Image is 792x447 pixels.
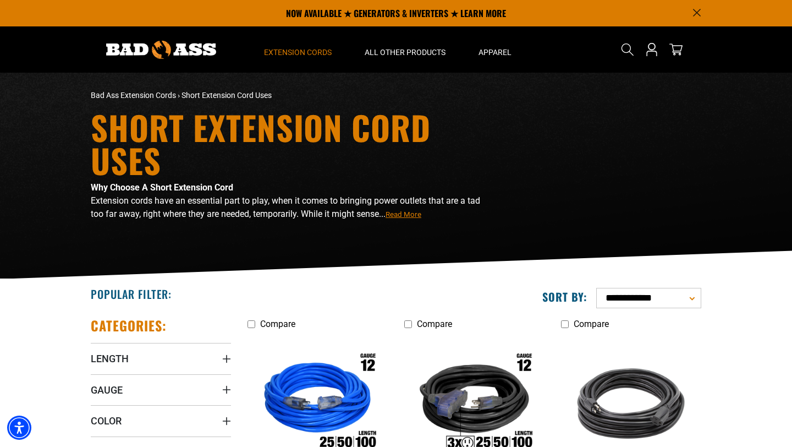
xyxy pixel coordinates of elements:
[91,91,176,100] a: Bad Ass Extension Cords
[643,26,661,73] a: Open this option
[479,47,512,57] span: Apparel
[91,90,492,101] nav: breadcrumbs
[348,26,462,73] summary: All Other Products
[417,319,452,329] span: Compare
[91,111,492,177] h1: Short Extension Cord Uses
[91,374,231,405] summary: Gauge
[619,41,636,58] summary: Search
[542,290,587,304] label: Sort by:
[91,405,231,436] summary: Color
[365,47,446,57] span: All Other Products
[386,210,421,219] span: Read More
[91,415,122,427] span: Color
[91,287,172,301] h2: Popular Filter:
[574,319,609,329] span: Compare
[91,194,492,221] p: Extension cords have an essential part to play, when it comes to bringing power outlets that are ...
[182,91,272,100] span: Short Extension Cord Uses
[91,182,233,193] strong: Why Choose A Short Extension Cord
[106,41,216,59] img: Bad Ass Extension Cords
[91,384,123,396] span: Gauge
[91,317,167,334] h2: Categories:
[248,26,348,73] summary: Extension Cords
[260,319,295,329] span: Compare
[91,343,231,374] summary: Length
[667,43,685,56] a: cart
[7,416,31,440] div: Accessibility Menu
[91,352,129,365] span: Length
[462,26,528,73] summary: Apparel
[178,91,180,100] span: ›
[264,47,332,57] span: Extension Cords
